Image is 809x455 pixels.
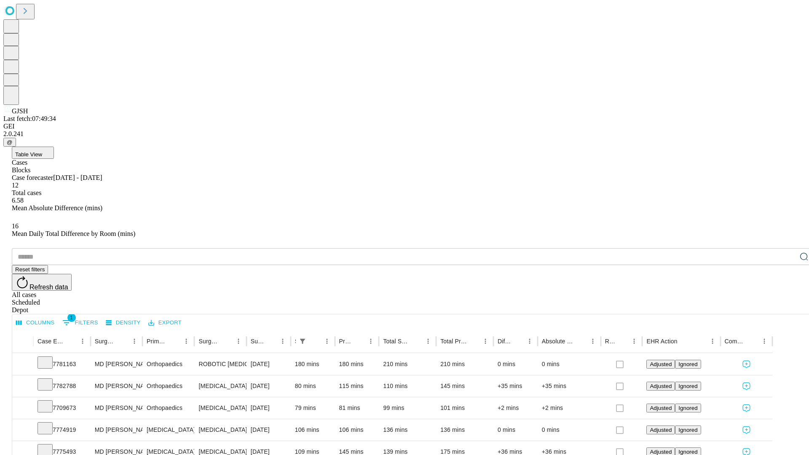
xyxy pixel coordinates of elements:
[295,419,331,441] div: 106 mins
[678,335,690,347] button: Sort
[383,353,432,375] div: 210 mins
[339,397,375,419] div: 81 mins
[95,419,138,441] div: MD [PERSON_NAME] E Md
[339,419,375,441] div: 106 mins
[383,375,432,397] div: 110 mins
[646,360,675,369] button: Adjusted
[233,335,244,347] button: Menu
[339,338,353,345] div: Predicted In Room Duration
[12,147,54,159] button: Table View
[14,316,57,329] button: Select columns
[12,107,28,115] span: GJSH
[295,338,296,345] div: Scheduled In Room Duration
[542,338,574,345] div: Absolute Difference
[12,182,19,189] span: 12
[16,357,29,372] button: Expand
[440,419,489,441] div: 136 mins
[650,361,672,367] span: Adjusted
[12,174,53,181] span: Case forecaster
[198,397,242,419] div: [MEDICAL_DATA] WITH [MEDICAL_DATA] REPAIR
[498,375,533,397] div: +35 mins
[675,382,701,391] button: Ignored
[77,335,88,347] button: Menu
[587,335,599,347] button: Menu
[297,335,308,347] button: Show filters
[498,397,533,419] div: +2 mins
[117,335,129,347] button: Sort
[38,397,86,419] div: 7709673
[542,419,597,441] div: 0 mins
[15,266,45,273] span: Reset filters
[297,335,308,347] div: 1 active filter
[758,335,770,347] button: Menu
[147,353,190,375] div: Orthopaedics
[542,375,597,397] div: +35 mins
[3,130,806,138] div: 2.0.241
[365,335,377,347] button: Menu
[747,335,758,347] button: Sort
[616,335,628,347] button: Sort
[353,335,365,347] button: Sort
[678,383,697,389] span: Ignored
[678,449,697,455] span: Ignored
[251,397,287,419] div: [DATE]
[251,338,264,345] div: Surgery Date
[383,338,410,345] div: Total Scheduled Duration
[180,335,192,347] button: Menu
[3,123,806,130] div: GEI
[265,335,277,347] button: Sort
[95,338,116,345] div: Surgeon Name
[480,335,491,347] button: Menu
[65,335,77,347] button: Sort
[524,335,536,347] button: Menu
[38,419,86,441] div: 7774919
[650,383,672,389] span: Adjusted
[295,353,331,375] div: 180 mins
[542,397,597,419] div: +2 mins
[3,115,56,122] span: Last fetch: 07:49:34
[221,335,233,347] button: Sort
[295,397,331,419] div: 79 mins
[12,274,72,291] button: Refresh data
[295,375,331,397] div: 80 mins
[440,353,489,375] div: 210 mins
[605,338,616,345] div: Resolved in EHR
[29,284,68,291] span: Refresh data
[251,353,287,375] div: [DATE]
[147,419,190,441] div: [MEDICAL_DATA]
[707,335,718,347] button: Menu
[198,353,242,375] div: ROBOTIC [MEDICAL_DATA] KNEE TOTAL
[678,361,697,367] span: Ignored
[95,353,138,375] div: MD [PERSON_NAME] [PERSON_NAME] Md
[650,405,672,411] span: Adjusted
[646,426,675,434] button: Adjusted
[95,375,138,397] div: MD [PERSON_NAME] [PERSON_NAME] Md
[147,375,190,397] div: Orthopaedics
[251,375,287,397] div: [DATE]
[646,404,675,412] button: Adjusted
[15,151,42,158] span: Table View
[67,313,76,322] span: 1
[422,335,434,347] button: Menu
[675,426,701,434] button: Ignored
[38,338,64,345] div: Case Epic Id
[147,338,168,345] div: Primary Service
[60,316,100,329] button: Show filters
[198,375,242,397] div: [MEDICAL_DATA] [MEDICAL_DATA]
[383,397,432,419] div: 99 mins
[38,375,86,397] div: 7782788
[440,375,489,397] div: 145 mins
[38,353,86,375] div: 7781163
[12,189,41,196] span: Total cases
[16,423,29,438] button: Expand
[12,230,135,237] span: Mean Daily Total Difference by Room (mins)
[650,449,672,455] span: Adjusted
[95,397,138,419] div: MD [PERSON_NAME] [PERSON_NAME] Md
[198,419,242,441] div: [MEDICAL_DATA]
[725,338,746,345] div: Comments
[498,353,533,375] div: 0 mins
[675,360,701,369] button: Ignored
[169,335,180,347] button: Sort
[646,338,677,345] div: EHR Action
[498,338,511,345] div: Difference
